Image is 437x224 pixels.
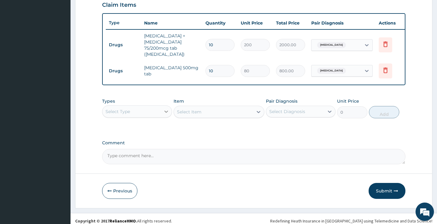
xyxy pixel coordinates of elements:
label: Unit Price [337,98,359,104]
div: Select Type [105,108,130,115]
td: [MEDICAL_DATA] 500mg tab [141,62,202,80]
span: We're online! [36,71,85,133]
a: RelianceHMO [109,218,136,224]
th: Total Price [273,17,308,29]
th: Quantity [202,17,238,29]
label: Item [174,98,184,104]
div: Chat with us now [32,34,103,42]
span: [MEDICAL_DATA] [317,42,346,48]
td: [MEDICAL_DATA] + [MEDICAL_DATA] 75/200mcg tab ([MEDICAL_DATA]) [141,30,202,60]
label: Types [102,99,115,104]
textarea: Type your message and hit 'Enter' [3,154,117,176]
td: Drugs [106,39,141,51]
th: Type [106,17,141,28]
img: d_794563401_company_1708531726252_794563401 [11,31,25,46]
td: Drugs [106,65,141,77]
label: Pair Diagnosis [266,98,297,104]
button: Add [369,106,399,118]
div: Minimize live chat window [101,3,115,18]
span: [MEDICAL_DATA] [317,68,346,74]
strong: Copyright © 2017 . [75,218,137,224]
th: Actions [376,17,406,29]
th: Name [141,17,202,29]
h3: Claim Items [102,2,136,9]
div: Redefining Heath Insurance in [GEOGRAPHIC_DATA] using Telemedicine and Data Science! [270,218,432,224]
div: Select Diagnosis [269,108,305,115]
th: Unit Price [238,17,273,29]
label: Comment [102,140,405,146]
button: Previous [102,183,137,199]
button: Submit [369,183,405,199]
th: Pair Diagnosis [308,17,376,29]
